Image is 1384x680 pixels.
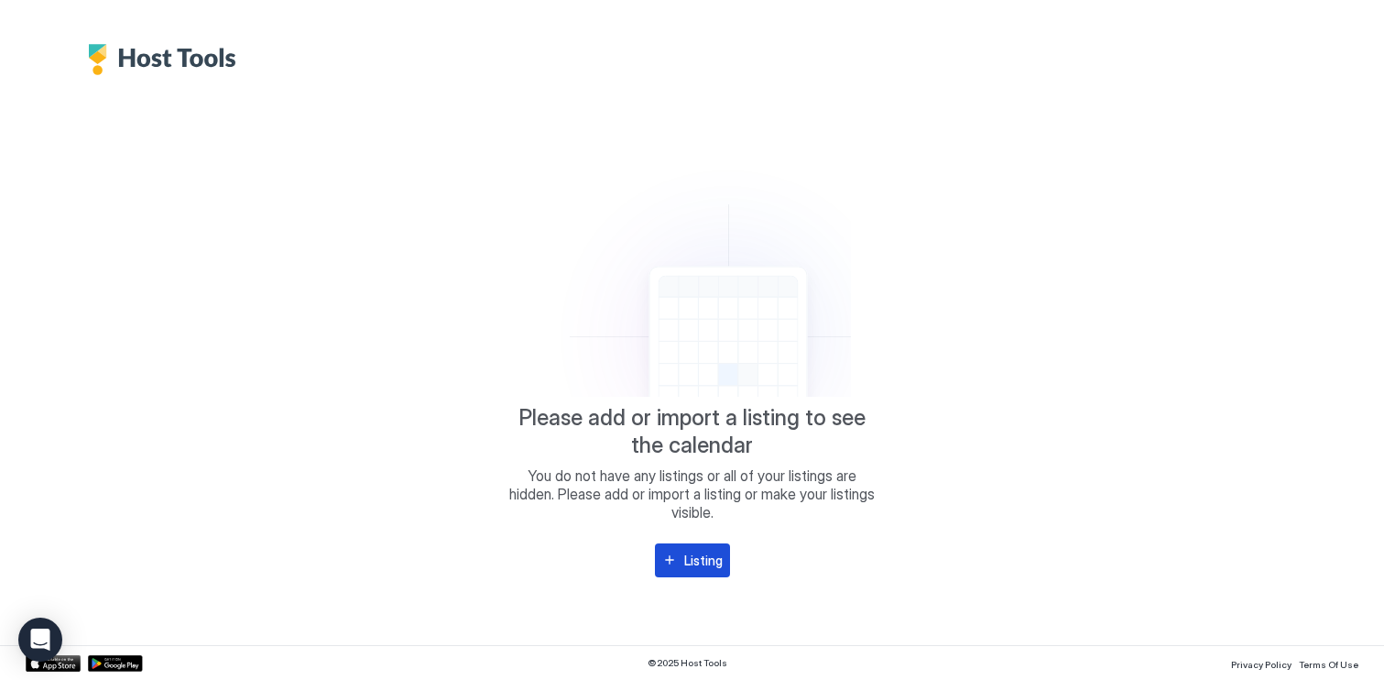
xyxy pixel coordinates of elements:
span: Terms Of Use [1299,659,1358,670]
div: Listing [684,551,723,570]
a: Terms Of Use [1299,653,1358,673]
a: Privacy Policy [1231,653,1291,673]
span: Please add or import a listing to see the calendar [509,404,876,459]
a: App Store [26,655,81,672]
a: Google Play Store [88,655,143,672]
span: Privacy Policy [1231,659,1291,670]
span: © 2025 Host Tools [648,657,727,669]
span: You do not have any listings or all of your listings are hidden. Please add or import a listing o... [509,466,876,521]
button: Listing [655,543,730,577]
div: Open Intercom Messenger [18,618,62,662]
div: Host Tools Logo [88,44,245,75]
